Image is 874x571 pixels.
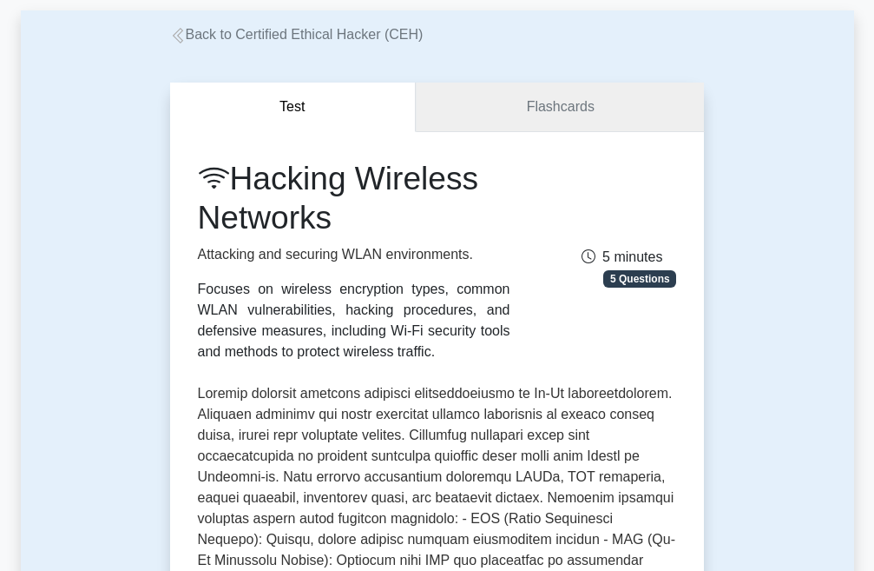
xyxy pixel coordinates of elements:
span: 5 minutes [582,249,662,264]
h1: Hacking Wireless Networks [198,159,510,236]
a: Back to Certified Ethical Hacker (CEH) [170,27,424,42]
div: Focuses on wireless encryption types, common WLAN vulnerabilities, hacking procedures, and defens... [198,279,510,362]
button: Test [170,83,417,132]
p: Attacking and securing WLAN environments. [198,244,510,265]
a: Flashcards [416,83,704,132]
span: 5 Questions [603,270,676,288]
